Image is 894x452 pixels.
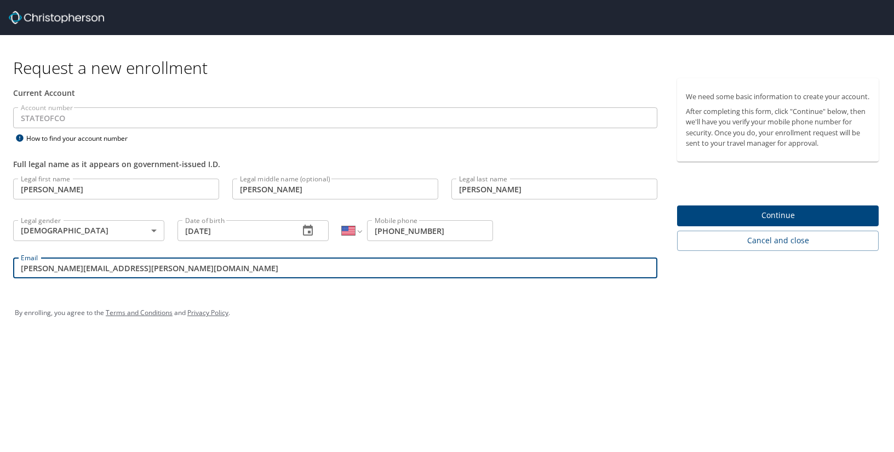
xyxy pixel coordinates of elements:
div: How to find your account number [13,131,150,145]
input: Enter phone number [367,220,493,241]
p: After completing this form, click "Continue" below, then we'll have you verify your mobile phone ... [686,106,870,148]
img: cbt logo [9,11,104,24]
a: Terms and Conditions [106,308,173,317]
span: Cancel and close [686,234,870,248]
button: Cancel and close [677,231,879,251]
button: Continue [677,205,879,227]
h1: Request a new enrollment [13,57,887,78]
a: Privacy Policy [187,308,228,317]
div: Full legal name as it appears on government-issued I.D. [13,158,657,170]
span: Continue [686,209,870,222]
div: By enrolling, you agree to the and . [15,299,879,327]
div: Current Account [13,87,657,99]
p: We need some basic information to create your account. [686,91,870,102]
div: [DEMOGRAPHIC_DATA] [13,220,164,241]
input: MM/DD/YYYY [177,220,290,241]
